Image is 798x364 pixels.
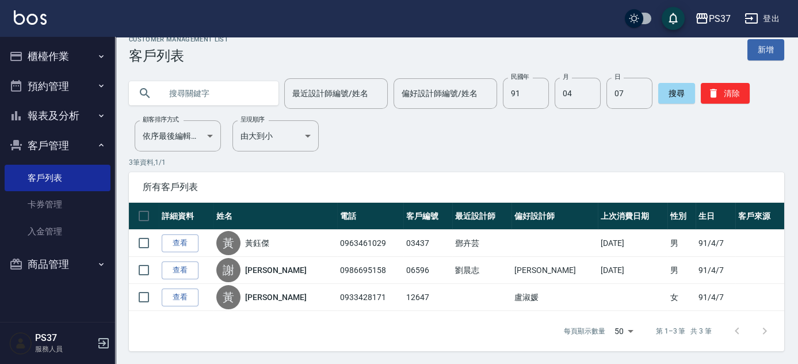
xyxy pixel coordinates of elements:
button: save [662,7,685,30]
th: 上次消費日期 [598,203,667,230]
a: 入金管理 [5,218,110,245]
a: 查看 [162,234,198,252]
h3: 客戶列表 [129,48,228,64]
td: [PERSON_NAME] [511,257,598,284]
td: 91/4/7 [696,230,735,257]
span: 所有客戶列表 [143,181,770,193]
a: 客戶列表 [5,165,110,191]
td: 0986695158 [337,257,403,284]
label: 月 [563,73,568,81]
p: 第 1–3 筆 共 3 筆 [656,326,712,336]
div: 依序最後編輯時間 [135,120,221,151]
td: 03437 [403,230,452,257]
h2: Customer Management List [129,36,228,43]
div: 黃 [216,285,240,309]
td: 男 [667,230,696,257]
td: 男 [667,257,696,284]
td: 12647 [403,284,452,311]
img: Logo [14,10,47,25]
th: 客戶來源 [735,203,784,230]
th: 姓名 [213,203,337,230]
div: 謝 [216,258,240,282]
th: 偏好設計師 [511,203,598,230]
button: 客戶管理 [5,131,110,161]
button: PS37 [690,7,735,31]
div: PS37 [709,12,731,26]
a: 查看 [162,289,198,306]
button: 商品管理 [5,249,110,279]
a: 卡券管理 [5,191,110,218]
td: [DATE] [598,230,667,257]
td: 06596 [403,257,452,284]
label: 顧客排序方式 [143,115,179,124]
button: 櫃檯作業 [5,41,110,71]
button: 報表及分析 [5,101,110,131]
th: 詳細資料 [159,203,213,230]
div: 由大到小 [232,120,319,151]
label: 民國年 [511,73,529,81]
p: 服務人員 [35,344,94,354]
td: 91/4/7 [696,284,735,311]
td: 0963461029 [337,230,403,257]
td: 劉晨志 [452,257,511,284]
button: 清除 [701,83,750,104]
label: 呈現順序 [240,115,265,124]
th: 客戶編號 [403,203,452,230]
button: 搜尋 [658,83,695,104]
th: 性別 [667,203,696,230]
td: 91/4/7 [696,257,735,284]
td: 鄧卉芸 [452,230,511,257]
a: 查看 [162,261,198,279]
input: 搜尋關鍵字 [161,78,269,109]
p: 每頁顯示數量 [564,326,605,336]
img: Person [9,332,32,355]
td: 0933428171 [337,284,403,311]
th: 生日 [696,203,735,230]
th: 電話 [337,203,403,230]
td: 盧淑媛 [511,284,598,311]
label: 日 [614,73,620,81]
a: 黃鈺傑 [245,237,269,249]
div: 黃 [216,231,240,255]
a: [PERSON_NAME] [245,291,306,303]
h5: PS37 [35,332,94,344]
button: 預約管理 [5,71,110,101]
p: 3 筆資料, 1 / 1 [129,157,784,168]
div: 50 [610,316,637,347]
th: 最近設計師 [452,203,511,230]
td: 女 [667,284,696,311]
button: 登出 [740,8,784,29]
a: [PERSON_NAME] [245,264,306,276]
a: 新增 [747,39,784,60]
td: [DATE] [598,257,667,284]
